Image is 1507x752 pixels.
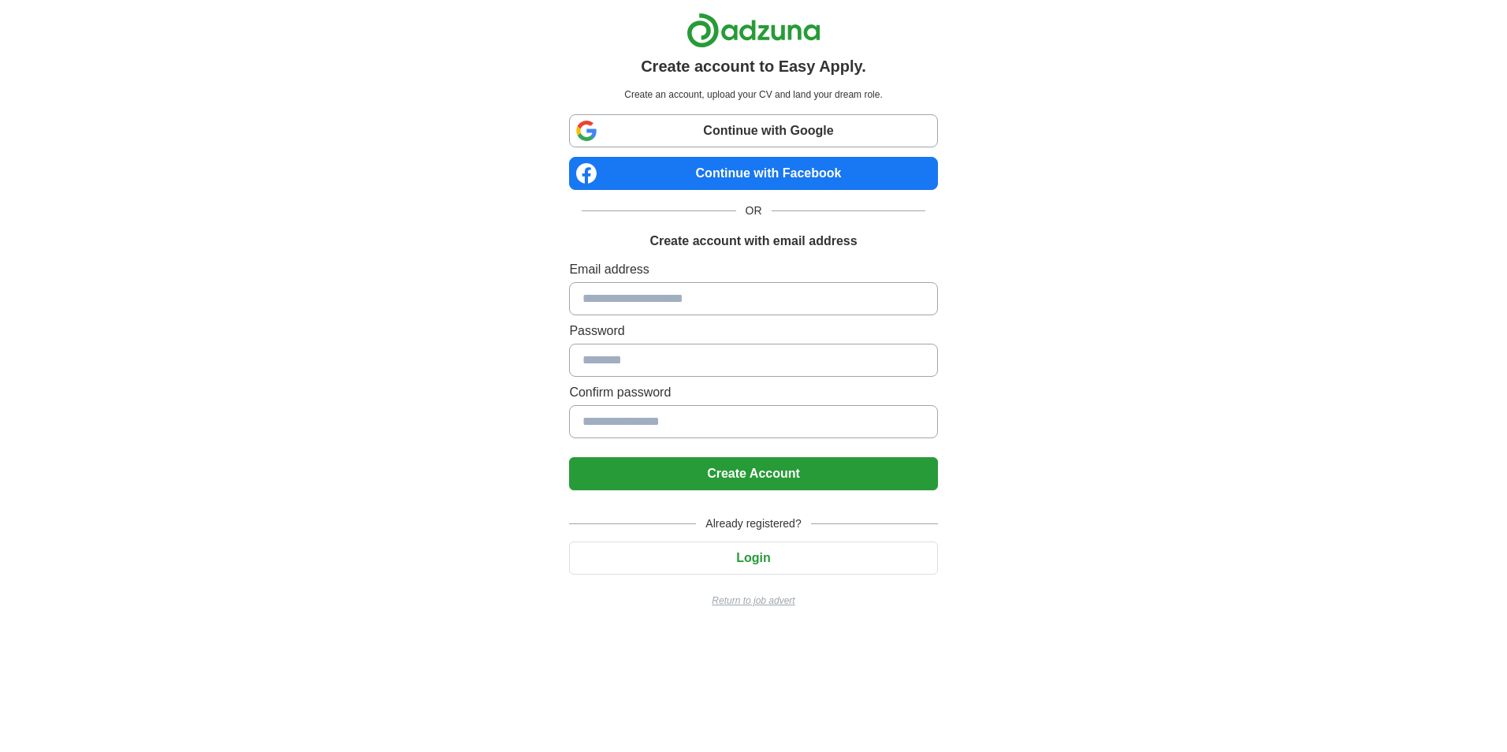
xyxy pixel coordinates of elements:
[572,87,934,102] p: Create an account, upload your CV and land your dream role.
[569,322,937,341] label: Password
[569,157,937,190] a: Continue with Facebook
[569,542,937,575] button: Login
[569,594,937,608] a: Return to job advert
[736,203,772,219] span: OR
[696,516,810,532] span: Already registered?
[569,457,937,490] button: Create Account
[649,232,857,251] h1: Create account with email address
[569,551,937,564] a: Login
[569,114,937,147] a: Continue with Google
[569,383,937,402] label: Confirm password
[641,54,866,78] h1: Create account to Easy Apply.
[569,260,937,279] label: Email address
[687,13,820,48] img: Adzuna logo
